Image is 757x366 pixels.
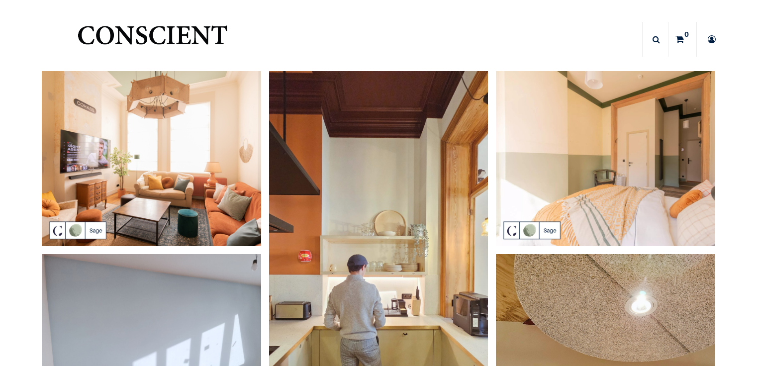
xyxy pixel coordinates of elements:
a: Logo of Conscient [76,20,229,59]
img: Conscient [76,20,229,59]
sup: 0 [682,29,691,39]
img: peinture vert sauge [42,71,261,246]
a: 0 [668,22,696,57]
img: peinture vert sauge [496,71,715,246]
